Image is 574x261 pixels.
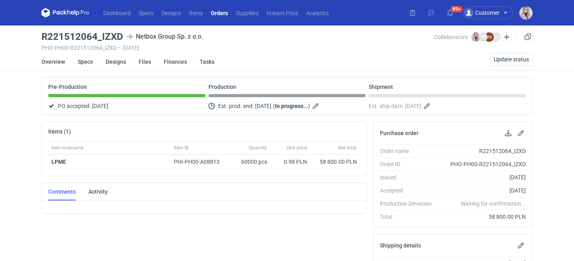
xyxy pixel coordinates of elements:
span: Item ID [174,145,189,151]
div: 58 800.00 PLN [313,158,357,166]
div: 58 800.00 PLN [438,213,526,221]
button: Edit shipping details [516,241,526,250]
div: Netbox Group Sp. z o.o. [126,32,203,41]
div: 0.98 PLN [273,158,307,166]
span: [DATE] [405,101,421,111]
button: Edit purchase order [516,128,526,138]
button: Customer [462,6,519,19]
p: Pre-Production [48,84,87,90]
a: Designs [157,8,185,18]
p: Shipment [369,84,393,90]
div: Customer [464,8,499,18]
a: Suppliers [232,8,263,18]
a: LPME [51,159,66,165]
em: ) [308,103,310,109]
a: Activity [88,183,108,200]
strong: In progress... [275,103,308,109]
a: Instant Price [263,8,302,18]
a: Dashboard [99,8,135,18]
div: Issued [380,173,438,181]
div: PHI-PH00-A08813 [174,158,227,166]
figcaption: JG [484,32,494,42]
div: 60000 pcs [230,155,270,169]
span: Update status [494,57,529,62]
a: Finances [164,53,187,71]
span: Quantity [249,145,267,151]
figcaption: MK [491,32,501,42]
span: Collaborators [434,34,468,40]
svg: Packhelp Pro [41,8,89,18]
h3: R221512064_IZXD [41,32,123,41]
a: Duplicate [523,32,533,41]
a: Specs [78,53,93,71]
a: Designs [106,53,126,71]
span: [DATE] [92,101,108,111]
div: PHO-PH00-R221512064_IZXD [DATE] [41,45,434,51]
a: Overview [41,53,65,71]
h2: Shipping details [380,242,421,249]
button: Update status [490,53,533,66]
div: PO accepted: [48,101,205,111]
span: Net total [338,145,357,151]
div: Est. ship date: [369,101,526,111]
em: ( [273,103,275,109]
span: Item nickname [51,145,83,151]
div: Order ID [380,160,438,168]
div: Order name [380,147,438,155]
img: Klaudia Wiśniewska [471,32,481,42]
button: Edit estimated shipping date [423,101,432,111]
div: [DATE] [438,173,526,181]
figcaption: TB [478,32,488,42]
div: [DATE] [438,186,526,194]
span: Unit price [287,145,307,151]
a: Orders [207,8,232,18]
a: Files [139,53,151,71]
div: Total [380,213,438,221]
h2: Purchase order [380,130,419,136]
a: Items [185,8,207,18]
button: Edit collaborators [501,32,512,42]
div: Production Deviation [380,200,438,208]
a: Tasks [200,53,214,71]
button: 99+ [444,6,456,19]
div: PHO-PH00-R221512064_IZXD [438,160,526,168]
div: Accepted [380,186,438,194]
a: Analytics [302,8,333,18]
span: • [119,45,121,51]
span: [DATE] [255,101,271,111]
p: Production [208,84,236,90]
div: Est. prod. end: [208,101,366,111]
a: Comments [48,183,76,200]
button: Edit estimated production end date [312,101,321,111]
a: Specs [135,8,157,18]
img: Klaudia Wiśniewska [519,6,533,20]
h2: Items (1) [48,128,71,135]
em: Waiting for confirmation... [461,200,526,208]
div: R221512064_IZXD [438,147,526,155]
button: Download PO [503,128,513,138]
